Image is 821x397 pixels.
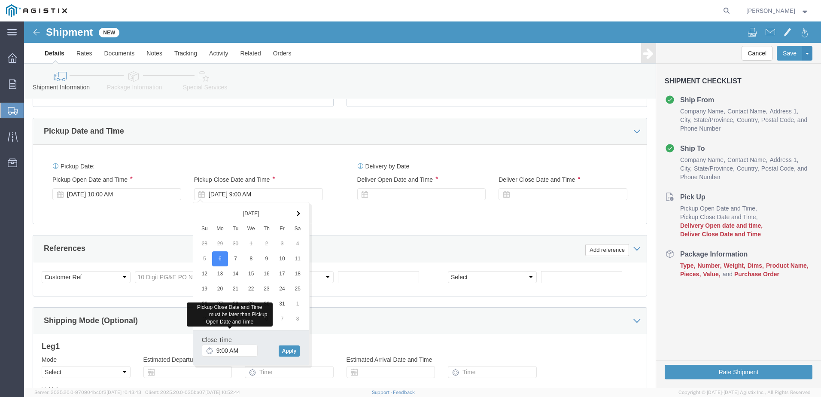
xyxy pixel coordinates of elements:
span: Ken Nensio [746,6,795,15]
span: Server: 2025.20.0-970904bc0f3 [34,390,141,395]
a: Feedback [393,390,415,395]
span: Client: 2025.20.0-035ba07 [145,390,240,395]
span: Copyright © [DATE]-[DATE] Agistix Inc., All Rights Reserved [678,389,811,396]
button: [PERSON_NAME] [746,6,809,16]
span: [DATE] 10:52:44 [205,390,240,395]
span: [DATE] 10:43:43 [106,390,141,395]
a: Support [372,390,393,395]
iframe: FS Legacy Container [24,21,821,388]
img: logo [6,4,67,17]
